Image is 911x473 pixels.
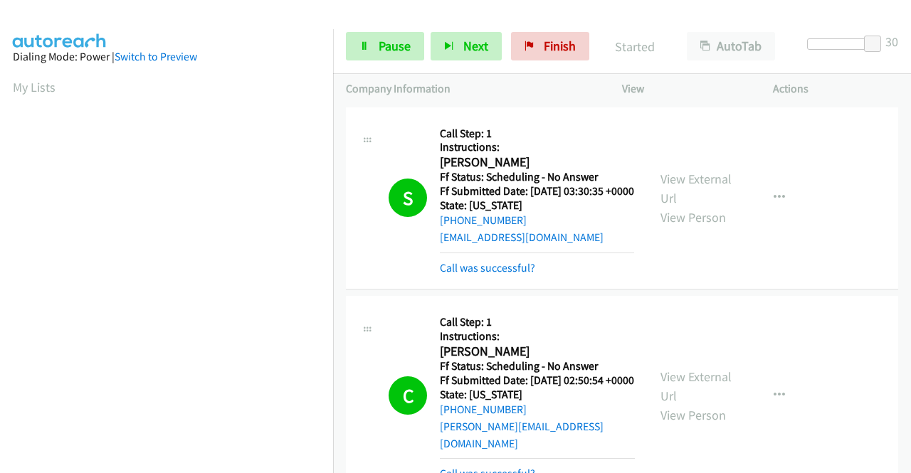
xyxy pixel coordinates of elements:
[660,171,732,206] a: View External Url
[440,344,630,360] h2: [PERSON_NAME]
[440,261,535,275] a: Call was successful?
[440,184,634,198] h5: Ff Submitted Date: [DATE] 03:30:35 +0000
[115,50,197,63] a: Switch to Preview
[389,376,427,415] h1: C
[660,368,732,404] a: View External Url
[431,32,502,60] button: Next
[440,127,634,141] h5: Call Step: 1
[440,198,634,213] h5: State: [US_STATE]
[440,373,635,388] h5: Ff Submitted Date: [DATE] 02:50:54 +0000
[440,420,604,450] a: [PERSON_NAME][EMAIL_ADDRESS][DOMAIN_NAME]
[870,180,911,293] iframe: Resource Center
[440,170,634,184] h5: Ff Status: Scheduling - No Answer
[440,154,630,171] h2: [PERSON_NAME]
[440,359,635,373] h5: Ff Status: Scheduling - No Answer
[440,315,635,329] h5: Call Step: 1
[511,32,589,60] a: Finish
[13,79,56,95] a: My Lists
[440,403,527,416] a: [PHONE_NUMBER]
[379,38,411,54] span: Pause
[440,213,527,227] a: [PHONE_NUMBER]
[544,38,576,54] span: Finish
[440,230,604,244] a: [EMAIL_ADDRESS][DOMAIN_NAME]
[885,32,898,51] div: 30
[660,209,726,225] a: View Person
[609,37,661,56] p: Started
[463,38,488,54] span: Next
[346,80,596,97] p: Company Information
[440,140,634,154] h5: Instructions:
[687,32,775,60] button: AutoTab
[389,179,427,217] h1: S
[13,48,320,65] div: Dialing Mode: Power |
[440,329,635,344] h5: Instructions:
[346,32,424,60] a: Pause
[773,80,898,97] p: Actions
[660,407,726,423] a: View Person
[440,388,635,402] h5: State: [US_STATE]
[622,80,747,97] p: View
